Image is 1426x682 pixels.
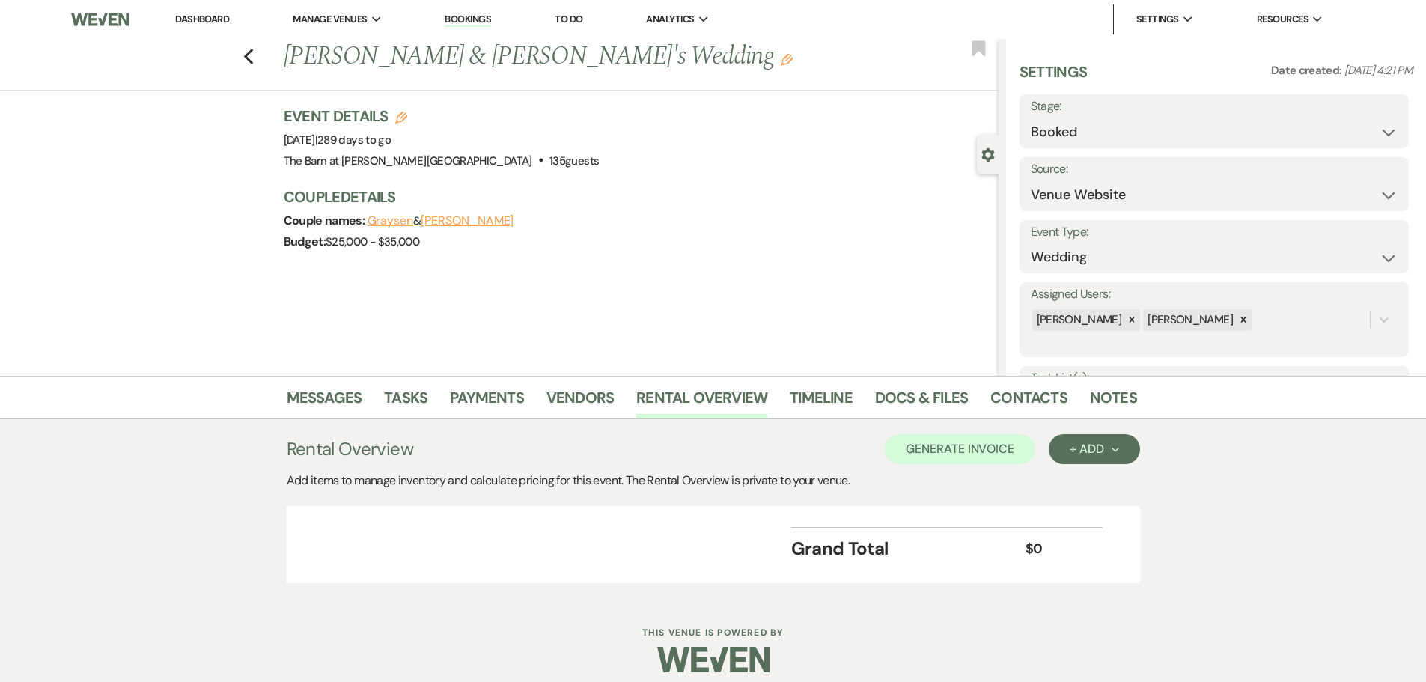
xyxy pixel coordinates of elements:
span: Date created: [1271,63,1344,78]
span: 135 guests [549,153,599,168]
span: Couple names: [284,213,368,228]
img: Weven Logo [71,4,128,35]
h1: [PERSON_NAME] & [PERSON_NAME]'s Wedding [284,39,850,75]
label: Stage: [1031,96,1398,118]
label: Task List(s): [1031,368,1398,389]
button: Graysen [368,215,413,227]
span: Settings [1136,12,1179,27]
div: [PERSON_NAME] [1143,309,1235,331]
button: + Add [1049,434,1139,464]
button: Generate Invoice [885,434,1035,464]
span: $25,000 - $35,000 [326,234,419,249]
span: 289 days to go [317,133,391,147]
a: Docs & Files [875,386,968,418]
label: Event Type: [1031,222,1398,243]
span: & [368,213,514,228]
a: Timeline [790,386,853,418]
label: Assigned Users: [1031,284,1398,305]
a: Tasks [384,386,427,418]
div: Grand Total [791,535,1026,562]
button: [PERSON_NAME] [421,215,514,227]
a: To Do [555,13,582,25]
h3: Couple Details [284,186,984,207]
h3: Event Details [284,106,600,127]
a: Payments [450,386,524,418]
span: [DATE] 4:21 PM [1344,63,1413,78]
button: Close lead details [981,147,995,161]
span: Budget: [284,234,326,249]
button: Edit [781,52,793,66]
a: Bookings [445,13,491,27]
a: Messages [287,386,362,418]
a: Contacts [990,386,1067,418]
span: Resources [1257,12,1308,27]
label: Source: [1031,159,1398,180]
span: [DATE] [284,133,391,147]
a: Dashboard [175,13,229,25]
span: Manage Venues [293,12,367,27]
span: Analytics [646,12,694,27]
div: + Add [1070,443,1118,455]
div: [PERSON_NAME] [1032,309,1124,331]
span: The Barn at [PERSON_NAME][GEOGRAPHIC_DATA] [284,153,532,168]
div: Add items to manage inventory and calculate pricing for this event. The Rental Overview is privat... [287,472,1140,490]
h3: Settings [1020,61,1088,94]
h3: Rental Overview [287,436,413,463]
a: Notes [1090,386,1137,418]
span: | [315,133,391,147]
div: $0 [1026,539,1084,559]
a: Vendors [546,386,614,418]
a: Rental Overview [636,386,767,418]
